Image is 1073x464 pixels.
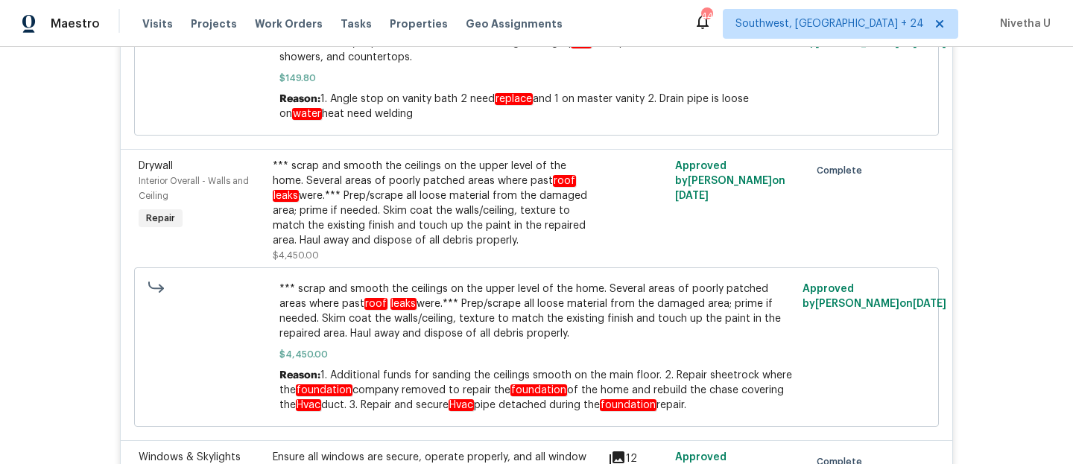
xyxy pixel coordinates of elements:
[142,16,173,31] span: Visits
[390,298,417,310] em: leaks
[279,282,794,341] span: *** scrap and smooth the ceilings on the upper level of the home. Several areas of poorly patched...
[675,161,785,201] span: Approved by [PERSON_NAME] on
[191,16,237,31] span: Projects
[279,71,794,86] span: $149.80
[466,16,563,31] span: Geo Assignments
[279,370,792,411] span: 1. Additional funds for sanding the ceilings smooth on the main floor. 2. Repair sheetrock where ...
[273,190,299,202] em: leaks
[139,177,249,200] span: Interior Overall - Walls and Ceiling
[279,347,794,362] span: $4,450.00
[803,284,946,309] span: Approved by [PERSON_NAME] on
[449,399,474,411] em: Hvac
[553,175,576,187] em: roof
[913,299,946,309] span: [DATE]
[51,16,100,31] span: Maestro
[296,399,321,411] em: Hvac
[390,16,448,31] span: Properties
[292,108,322,120] em: water
[817,163,868,178] span: Complete
[279,94,320,104] span: Reason:
[701,9,712,24] div: 442
[255,16,323,31] span: Work Orders
[600,399,656,411] em: foundation
[139,161,173,171] span: Drywall
[675,191,709,201] span: [DATE]
[139,452,241,463] span: Windows & Skylights
[994,16,1051,31] span: Nivetha U
[510,384,567,396] em: foundation
[341,19,372,29] span: Tasks
[495,93,533,105] em: replace
[279,370,320,381] span: Reason:
[364,298,387,310] em: roof
[140,211,181,226] span: Repair
[273,251,319,260] span: $4,450.00
[296,384,352,396] em: foundation
[735,16,924,31] span: Southwest, [GEOGRAPHIC_DATA] + 24
[279,93,749,120] span: 1. Angle stop on vanity bath 2 need and 1 on master vanity 2. Drain pipe is loose on heat need we...
[273,159,599,248] div: *** scrap and smooth the ceilings on the upper level of the home. Several areas of poorly patched...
